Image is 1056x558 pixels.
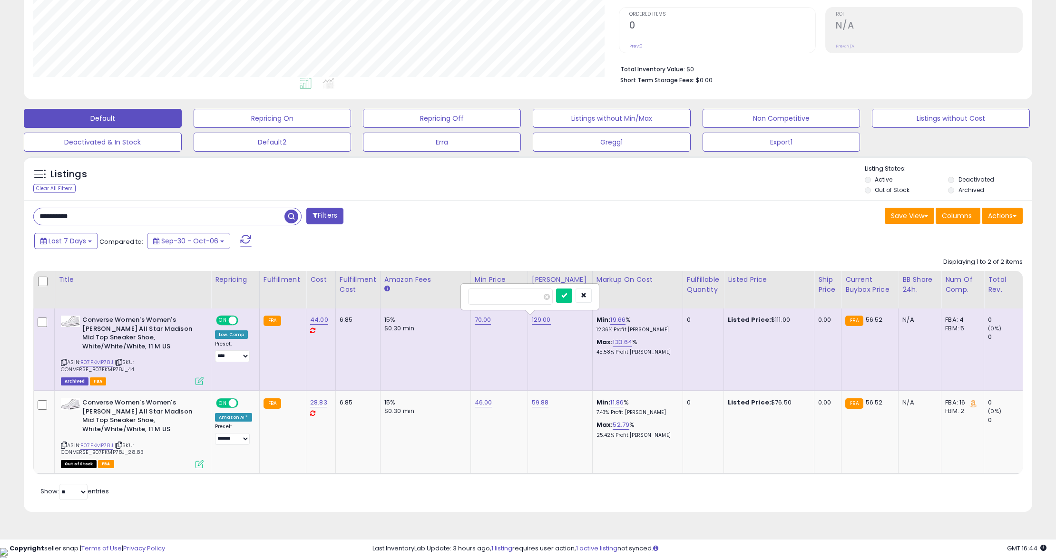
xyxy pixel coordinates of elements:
div: 0 [687,398,716,407]
div: 15% [384,398,463,407]
button: Columns [936,208,980,224]
small: FBA [264,398,281,409]
a: B07FKMP78J [80,442,113,450]
div: Listed Price [728,275,810,285]
a: 44.00 [310,315,328,325]
span: $0.00 [696,76,713,85]
div: Title [59,275,207,285]
a: 52.79 [613,420,629,430]
small: Prev: 0 [629,43,643,49]
div: 0 [988,416,1027,424]
button: Repricing Off [363,109,521,128]
label: Active [875,175,892,183]
a: Terms of Use [81,544,122,553]
a: 19.66 [610,315,626,325]
img: 31sDN9eWWWL._SL40_.jpg [61,316,80,327]
b: Max: [596,337,613,346]
small: FBA [845,398,863,409]
a: 46.00 [475,398,492,407]
div: Total Rev. [988,275,1023,295]
button: Actions [982,208,1023,224]
div: Amazon Fees [384,275,467,285]
button: Listings without Min/Max [533,109,691,128]
b: Max: [596,420,613,429]
p: 25.42% Profit [PERSON_NAME] [596,432,675,439]
a: 1 listing [491,544,512,553]
div: FBM: 2 [945,407,977,415]
span: | SKU: CONVERSE_B07FKMP78J_28.83 [61,442,144,456]
div: Markup on Cost [596,275,679,285]
h5: Listings [50,168,87,181]
b: Converse Women's Women's [PERSON_NAME] All Star Madison Mid Top Sneaker Shoe, White/White/White, ... [82,316,198,353]
button: Repricing On [194,109,352,128]
li: $0 [620,63,1016,74]
div: Num of Comp. [945,275,980,295]
span: Show: entries [40,487,109,496]
div: $111.00 [728,316,807,324]
div: Fulfillable Quantity [687,275,720,295]
button: Gregg1 [533,133,691,152]
div: Preset: [215,423,252,445]
div: ASIN: [61,398,204,467]
small: (0%) [988,407,1001,415]
div: % [596,338,675,356]
strong: Copyright [10,544,44,553]
div: FBA: 16 [945,398,977,407]
div: 0 [988,333,1027,341]
div: Current Buybox Price [845,275,894,295]
div: BB Share 24h. [902,275,937,295]
div: Last InventoryLab Update: 3 hours ago, requires user action, not synced. [372,544,1046,553]
div: Low. Comp [215,330,248,339]
label: Archived [958,186,984,194]
div: FBA: 4 [945,316,977,324]
span: OFF [237,399,252,407]
b: Converse Women's Women's [PERSON_NAME] All Star Madison Mid Top Sneaker Shoe, White/White/White, ... [82,398,198,436]
span: FBA [90,377,106,385]
div: Clear All Filters [33,184,76,193]
div: Amazon AI * [215,413,252,422]
a: 28.83 [310,398,327,407]
button: Default [24,109,182,128]
b: Listed Price: [728,398,771,407]
h2: N/A [836,20,1022,33]
span: Columns [942,211,972,221]
small: Prev: N/A [836,43,854,49]
p: 7.43% Profit [PERSON_NAME] [596,409,675,416]
b: Min: [596,398,611,407]
div: % [596,421,675,438]
div: Min Price [475,275,524,285]
span: ROI [836,12,1022,17]
label: Out of Stock [875,186,909,194]
div: N/A [902,398,934,407]
p: 12.36% Profit [PERSON_NAME] [596,327,675,333]
a: 59.88 [532,398,549,407]
span: 2025-10-14 16:44 GMT [1007,544,1046,553]
div: Ship Price [818,275,837,295]
button: Sep-30 - Oct-06 [147,233,230,249]
b: Total Inventory Value: [620,65,685,73]
div: $0.30 min [384,407,463,415]
button: Save View [885,208,934,224]
span: FBA [98,460,114,468]
div: 0 [988,316,1027,324]
div: 6.85 [340,398,373,407]
small: Amazon Fees. [384,285,390,293]
label: Deactivated [958,175,994,183]
span: Sep-30 - Oct-06 [161,236,218,246]
span: Ordered Items [629,12,816,17]
span: 56.52 [866,315,883,324]
span: ON [217,317,229,325]
span: | SKU: CONVERSE_B07FKMP78J_44 [61,358,134,373]
span: Last 7 Days [49,236,86,246]
button: Deactivated & In Stock [24,133,182,152]
small: FBA [264,316,281,326]
div: Fulfillment [264,275,302,285]
div: Fulfillment Cost [340,275,376,295]
div: 0.00 [818,398,834,407]
div: % [596,316,675,333]
button: Listings without Cost [872,109,1030,128]
a: 11.86 [610,398,624,407]
div: Cost [310,275,332,285]
button: Last 7 Days [34,233,98,249]
th: The percentage added to the cost of goods (COGS) that forms the calculator for Min & Max prices. [592,271,683,308]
